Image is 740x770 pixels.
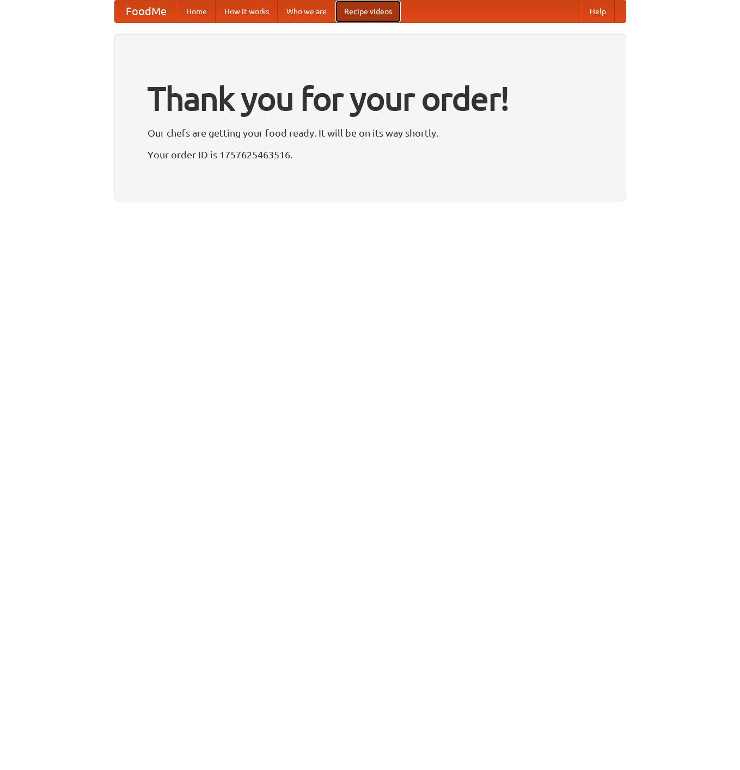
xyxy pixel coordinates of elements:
[148,72,593,125] h1: Thank you for your order!
[278,1,335,22] a: Who we are
[178,1,216,22] a: Home
[115,1,178,22] a: FoodMe
[581,1,615,22] a: Help
[335,1,401,22] a: Recipe videos
[216,1,278,22] a: How it works
[148,125,593,141] p: Our chefs are getting your food ready. It will be on its way shortly.
[148,146,593,163] p: Your order ID is 1757625463516.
